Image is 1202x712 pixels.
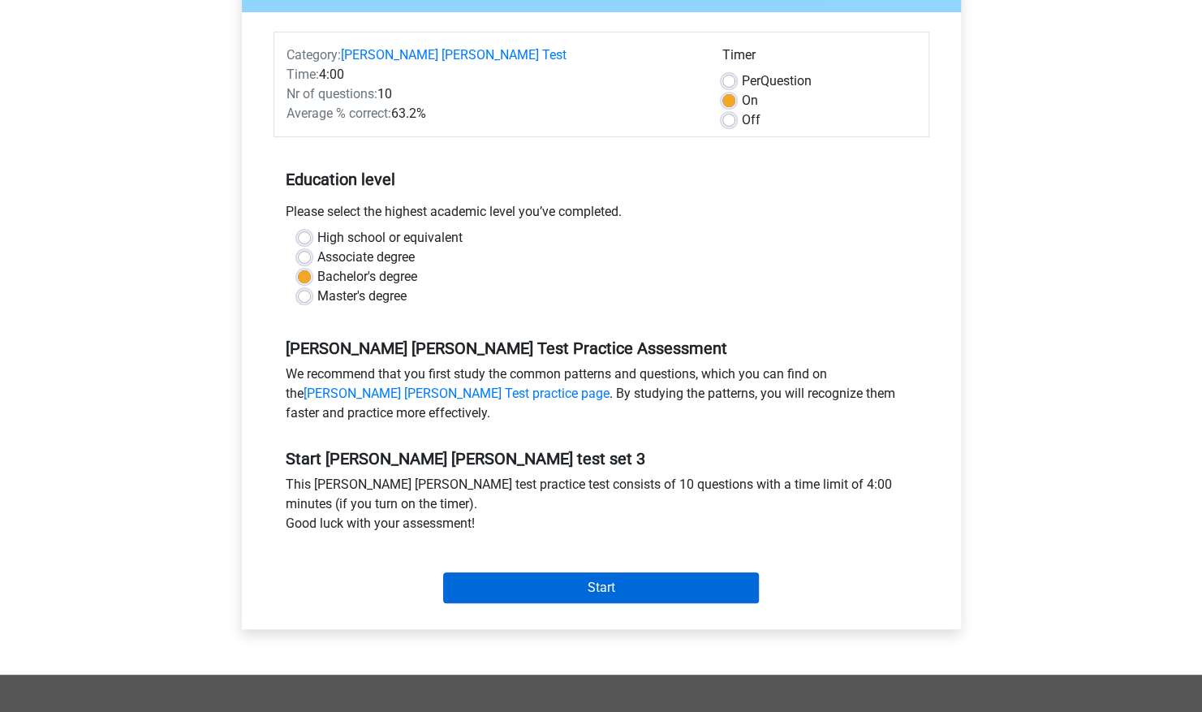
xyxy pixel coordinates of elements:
[317,248,415,267] label: Associate degree
[304,386,610,401] a: [PERSON_NAME] [PERSON_NAME] Test practice page
[274,365,929,429] div: We recommend that you first study the common patterns and questions, which you can find on the . ...
[274,104,710,123] div: 63.2%
[286,163,917,196] h5: Education level
[317,228,463,248] label: High school or equivalent
[286,106,391,121] span: Average % correct:
[443,572,759,603] input: Start
[317,287,407,306] label: Master's degree
[341,47,567,63] a: [PERSON_NAME] [PERSON_NAME] Test
[274,202,929,228] div: Please select the highest academic level you’ve completed.
[742,91,758,110] label: On
[274,475,929,540] div: This [PERSON_NAME] [PERSON_NAME] test practice test consists of 10 questions with a time limit of...
[286,47,341,63] span: Category:
[274,84,710,104] div: 10
[286,67,319,82] span: Time:
[286,339,917,358] h5: [PERSON_NAME] [PERSON_NAME] Test Practice Assessment
[274,65,710,84] div: 4:00
[742,71,812,91] label: Question
[317,267,417,287] label: Bachelor's degree
[742,73,760,88] span: Per
[286,86,377,101] span: Nr of questions:
[722,45,916,71] div: Timer
[742,110,760,130] label: Off
[286,449,917,468] h5: Start [PERSON_NAME] [PERSON_NAME] test set 3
